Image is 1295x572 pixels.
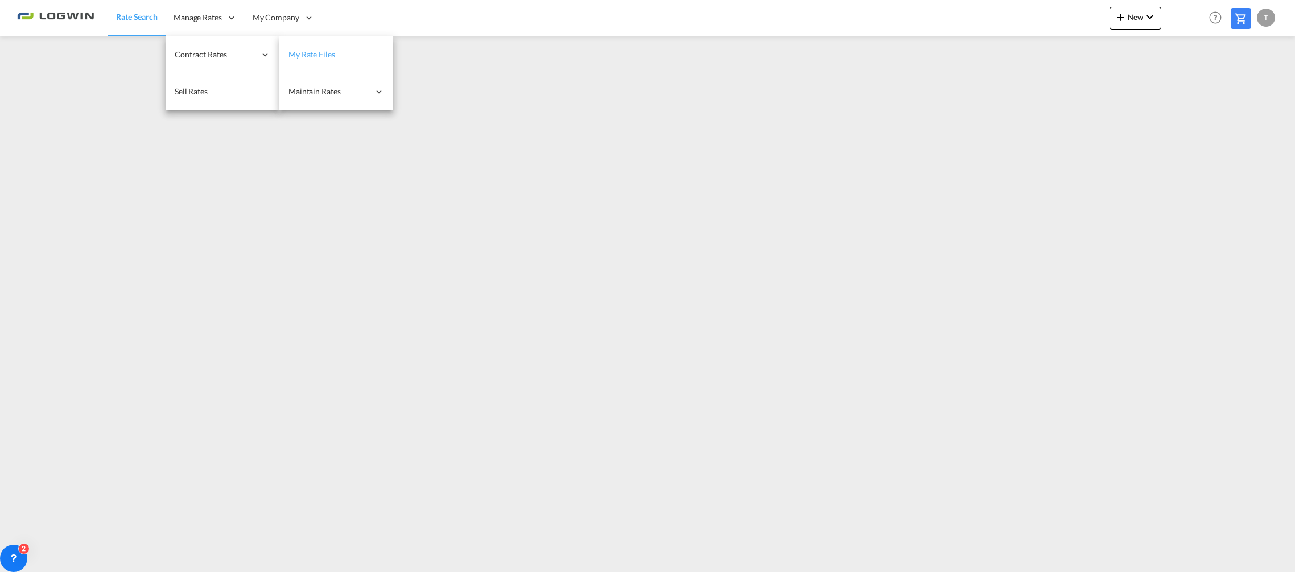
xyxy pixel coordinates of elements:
div: T [1257,9,1275,27]
md-icon: icon-chevron-down [1143,10,1157,24]
span: Contract Rates [175,49,255,60]
a: My Rate Files [279,36,393,73]
span: Rate Search [116,12,158,22]
span: New [1114,13,1157,22]
a: Sell Rates [166,73,279,110]
span: Sell Rates [175,86,208,96]
span: Manage Rates [174,12,222,23]
div: Contract Rates [166,36,279,73]
div: Help [1206,8,1231,28]
div: Maintain Rates [279,73,393,110]
md-icon: icon-plus 400-fg [1114,10,1128,24]
span: Maintain Rates [288,86,369,97]
img: 2761ae10d95411efa20a1f5e0282d2d7.png [17,5,94,31]
span: My Company [253,12,299,23]
span: Help [1206,8,1225,27]
button: icon-plus 400-fgNewicon-chevron-down [1110,7,1161,30]
span: My Rate Files [288,49,335,59]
